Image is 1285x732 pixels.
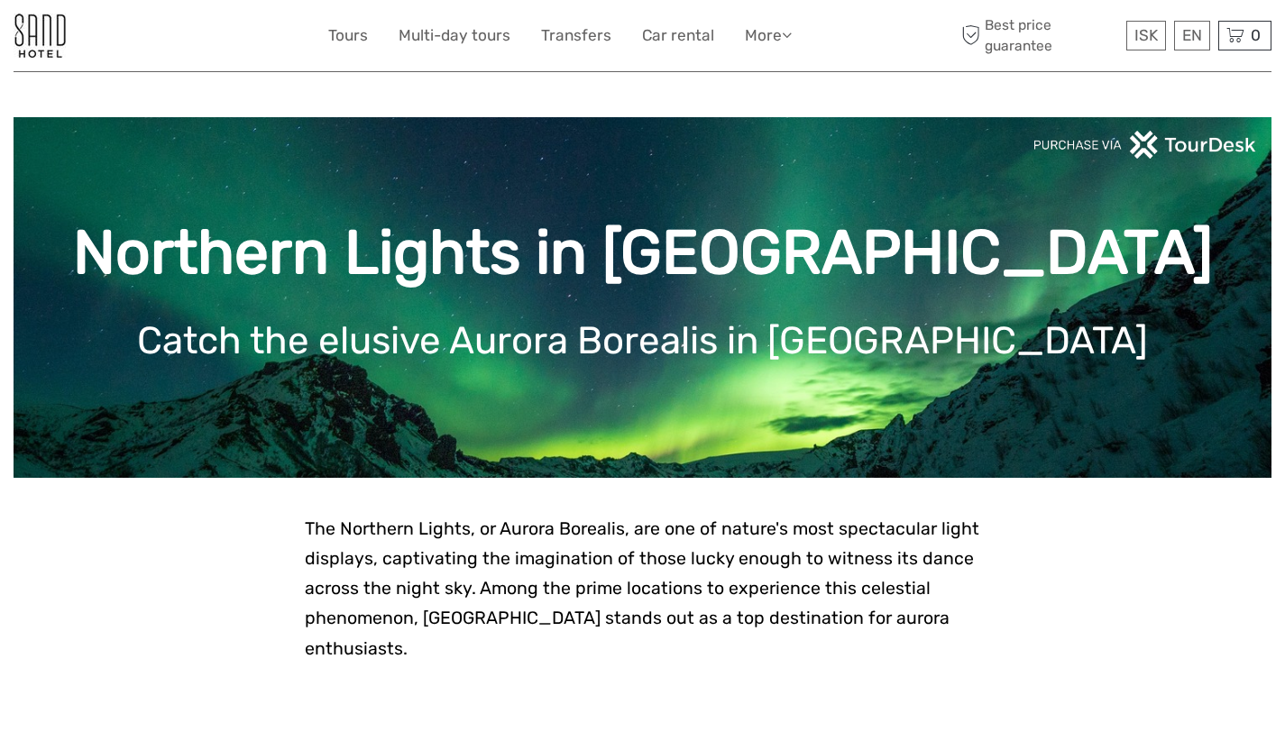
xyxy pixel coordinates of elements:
[41,216,1244,289] h1: Northern Lights in [GEOGRAPHIC_DATA]
[1033,131,1258,159] img: PurchaseViaTourDeskwhite.png
[328,23,368,49] a: Tours
[745,23,792,49] a: More
[399,23,510,49] a: Multi-day tours
[541,23,611,49] a: Transfers
[957,15,1122,55] span: Best price guarantee
[642,23,714,49] a: Car rental
[41,318,1244,363] h1: Catch the elusive Aurora Borealis in [GEOGRAPHIC_DATA]
[14,14,66,58] img: 186-9edf1c15-b972-4976-af38-d04df2434085_logo_small.jpg
[1248,26,1263,44] span: 0
[1134,26,1158,44] span: ISK
[305,518,979,659] span: The Northern Lights, or Aurora Borealis, are one of nature's most spectacular light displays, cap...
[1174,21,1210,50] div: EN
